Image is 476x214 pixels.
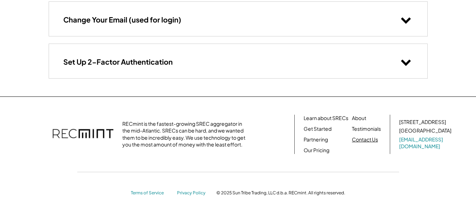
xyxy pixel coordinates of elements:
[131,190,170,196] a: Terms of Service
[122,120,249,148] div: RECmint is the fastest-growing SREC aggregator in the mid-Atlantic. SRECs can be hard, and we wan...
[352,115,366,122] a: About
[216,190,345,196] div: © 2025 Sun Tribe Trading, LLC d.b.a. RECmint. All rights reserved.
[399,127,451,134] div: [GEOGRAPHIC_DATA]
[352,125,381,133] a: Testimonials
[63,57,173,66] h3: Set Up 2-Factor Authentication
[304,125,332,133] a: Get Started
[399,119,446,126] div: [STREET_ADDRESS]
[63,15,181,24] h3: Change Your Email (used for login)
[304,147,329,154] a: Our Pricing
[177,190,209,196] a: Privacy Policy
[399,136,453,150] a: [EMAIL_ADDRESS][DOMAIN_NAME]
[304,136,328,143] a: Partnering
[304,115,348,122] a: Learn about SRECs
[352,136,378,143] a: Contact Us
[53,122,113,147] img: recmint-logotype%403x.png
